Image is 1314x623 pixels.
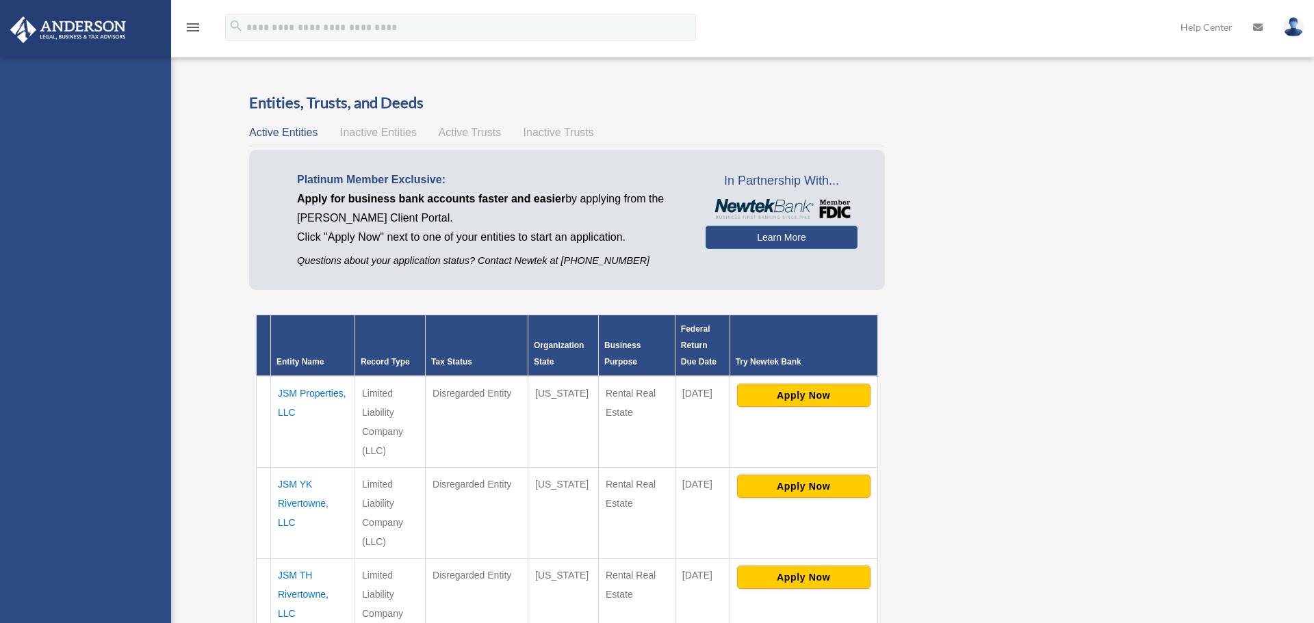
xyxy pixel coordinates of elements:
[736,354,872,370] div: Try Newtek Bank
[426,315,528,377] th: Tax Status
[249,92,885,114] h3: Entities, Trusts, and Deeds
[528,315,599,377] th: Organization State
[6,16,130,43] img: Anderson Advisors Platinum Portal
[528,376,599,468] td: [US_STATE]
[675,376,730,468] td: [DATE]
[737,384,871,407] button: Apply Now
[599,315,675,377] th: Business Purpose
[1283,17,1304,37] img: User Pic
[737,475,871,498] button: Apply Now
[271,468,355,559] td: JSM YK Rivertowne, LLC
[249,127,318,138] span: Active Entities
[297,252,685,269] p: Questions about your application status? Contact Newtek at [PHONE_NUMBER]
[340,127,417,138] span: Inactive Entities
[737,566,871,589] button: Apply Now
[426,468,528,559] td: Disregarded Entity
[706,170,857,192] span: In Partnership With...
[185,24,201,36] a: menu
[297,170,685,189] p: Platinum Member Exclusive:
[426,376,528,468] td: Disregarded Entity
[297,189,685,228] p: by applying from the [PERSON_NAME] Client Portal.
[355,315,426,377] th: Record Type
[185,19,201,36] i: menu
[297,228,685,247] p: Click "Apply Now" next to one of your entities to start an application.
[271,376,355,468] td: JSM Properties, LLC
[355,376,426,468] td: Limited Liability Company (LLC)
[675,468,730,559] td: [DATE]
[297,193,565,204] span: Apply for business bank accounts faster and easier
[599,468,675,559] td: Rental Real Estate
[712,199,850,220] img: NewtekBankLogoSM.png
[439,127,502,138] span: Active Trusts
[528,468,599,559] td: [US_STATE]
[599,376,675,468] td: Rental Real Estate
[675,315,730,377] th: Federal Return Due Date
[229,18,244,34] i: search
[271,315,355,377] th: Entity Name
[355,468,426,559] td: Limited Liability Company (LLC)
[706,226,857,249] a: Learn More
[524,127,594,138] span: Inactive Trusts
